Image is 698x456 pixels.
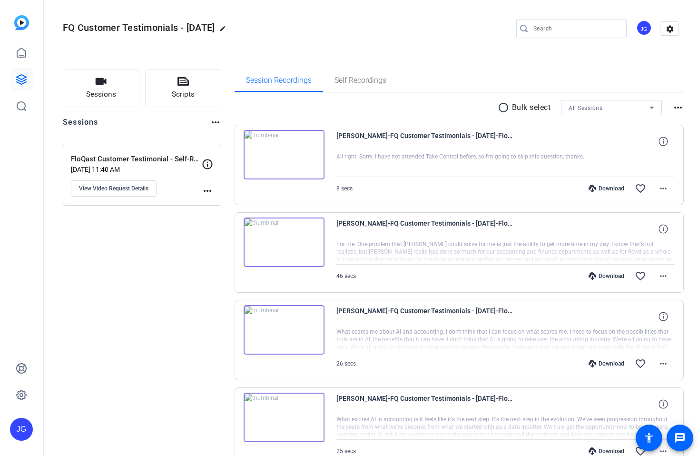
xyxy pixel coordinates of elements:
[79,185,148,192] span: View Video Request Details
[71,166,202,173] p: [DATE] 11:40 AM
[660,22,679,36] mat-icon: settings
[636,20,653,37] ngx-avatar: Josh Glassman
[658,270,669,282] mat-icon: more_horiz
[244,130,324,179] img: thumb-nail
[172,89,195,100] span: Scripts
[10,418,33,441] div: JG
[334,77,386,84] span: Self Recordings
[63,69,139,107] button: Sessions
[533,23,619,34] input: Search
[336,273,356,279] span: 46 secs
[336,448,356,455] span: 25 secs
[336,305,512,328] span: [PERSON_NAME]-FQ Customer Testimonials - [DATE]-FloQast Customer Testimonial - Self-Record May -2...
[63,117,98,135] h2: Sessions
[246,77,312,84] span: Session Recordings
[336,130,512,153] span: [PERSON_NAME]-FQ Customer Testimonials - [DATE]-FloQast Customer Testimonial - Self-Record May -2...
[636,20,652,36] div: JG
[643,432,655,444] mat-icon: accessibility
[635,183,646,194] mat-icon: favorite_border
[569,105,602,111] span: All Sessions
[336,185,353,192] span: 8 secs
[244,393,324,442] img: thumb-nail
[145,69,222,107] button: Scripts
[658,183,669,194] mat-icon: more_horiz
[635,270,646,282] mat-icon: favorite_border
[14,15,29,30] img: blue-gradient.svg
[584,447,629,455] div: Download
[584,360,629,367] div: Download
[71,180,157,197] button: View Video Request Details
[210,117,221,128] mat-icon: more_horiz
[674,432,686,444] mat-icon: message
[336,393,512,416] span: [PERSON_NAME]-FQ Customer Testimonials - [DATE]-FloQast Customer Testimonial - Self-Record May -2...
[63,22,215,33] span: FQ Customer Testimonials - [DATE]
[658,358,669,369] mat-icon: more_horiz
[336,360,356,367] span: 26 secs
[584,185,629,192] div: Download
[244,305,324,355] img: thumb-nail
[86,89,116,100] span: Sessions
[584,272,629,280] div: Download
[498,102,512,113] mat-icon: radio_button_unchecked
[202,185,213,197] mat-icon: more_horiz
[336,218,512,240] span: [PERSON_NAME]-FQ Customer Testimonials - [DATE]-FloQast Customer Testimonial - Self-Record May -2...
[219,25,231,37] mat-icon: edit
[512,102,551,113] p: Bulk select
[635,358,646,369] mat-icon: favorite_border
[672,102,684,113] mat-icon: more_horiz
[244,218,324,267] img: thumb-nail
[71,154,202,165] p: FloQast Customer Testimonial - Self-Record [DATE]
